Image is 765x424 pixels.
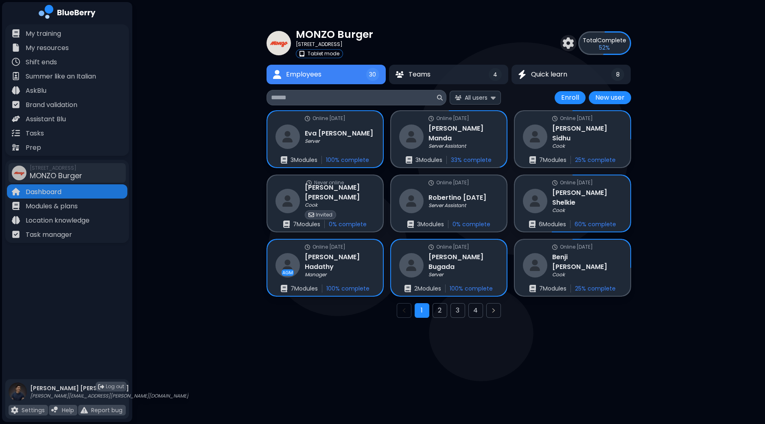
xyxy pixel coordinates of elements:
[428,193,486,203] h3: Robertino [DATE]
[616,71,620,78] span: 8
[514,239,631,297] a: online statusOnline [DATE]restaurantBenji [PERSON_NAME]Cookenrollments7Modules25% complete
[529,156,536,164] img: enrollments
[305,245,310,250] img: online status
[291,285,318,292] p: 7 Module s
[26,114,66,124] p: Assistant Blu
[452,221,490,228] p: 0 % complete
[267,175,384,232] a: online statusNever onlinerestaurant[PERSON_NAME] [PERSON_NAME]CookinvitedInvitedenrollments7Modul...
[26,201,78,211] p: Modules & plans
[404,285,411,292] img: enrollments
[305,129,373,138] h3: Eva [PERSON_NAME]
[26,29,61,39] p: My training
[552,207,565,214] p: Cook
[428,143,466,149] p: Server Assistant
[26,72,96,81] p: Summer like an Italian
[523,189,547,213] img: restaurant
[12,44,20,52] img: file icon
[9,382,27,409] img: profile photo
[281,156,287,164] img: enrollments
[39,5,96,22] img: company logo
[305,252,375,272] h3: [PERSON_NAME] Hadathy
[26,216,90,225] p: Location knowledge
[575,221,616,228] p: 60 % complete
[415,303,429,318] button: Go to page 1
[390,239,507,297] a: online statusOnline [DATE]restaurant[PERSON_NAME] BugadaServerenrollments2Modules100% complete
[523,253,547,278] img: restaurant
[560,115,593,122] p: Online [DATE]
[296,28,373,41] p: MONZO Burger
[396,71,404,78] img: Teams
[275,189,300,213] img: restaurant
[26,100,77,110] p: Brand validation
[26,57,57,67] p: Shift ends
[428,271,443,278] p: Server
[12,101,20,109] img: file icon
[12,129,20,137] img: file icon
[399,189,424,213] img: restaurant
[275,253,300,278] img: restaurant
[518,70,526,79] img: Quick learn
[267,65,386,84] button: EmployeesEmployees30
[26,43,69,53] p: My resources
[468,303,483,318] button: Go to page 4
[273,70,281,79] img: Employees
[417,221,444,228] p: 3 Module s
[406,156,412,164] img: enrollments
[397,303,411,318] button: Previous page
[30,170,82,181] span: MONZO Burger
[552,245,557,250] img: online status
[12,29,20,37] img: file icon
[436,244,469,250] p: Online [DATE]
[563,37,574,49] img: settings
[12,188,20,196] img: file icon
[552,116,557,121] img: online status
[451,156,492,164] p: 33 % complete
[329,221,367,228] p: 0 % complete
[267,110,384,168] a: online statusOnline [DATE]restaurantEva [PERSON_NAME]Serverenrollments3Modules100% complete
[299,51,304,57] img: tablet
[305,271,326,278] p: Manager
[455,95,461,101] img: All users
[106,383,124,390] span: Log out
[575,156,616,164] p: 25 % complete
[12,86,20,94] img: file icon
[267,31,291,55] img: company thumbnail
[282,270,293,275] p: AGM
[281,285,287,292] img: enrollments
[305,202,317,208] p: Cook
[316,212,332,218] p: Invited
[293,221,320,228] p: 7 Module s
[313,244,345,250] p: Online [DATE]
[514,110,631,168] a: online statusOnline [DATE]restaurant[PERSON_NAME] SidhuCookenrollments7Modules25% complete
[12,115,20,123] img: file icon
[91,407,122,414] p: Report bug
[428,252,498,272] h3: [PERSON_NAME] Bugada
[428,202,466,209] p: Server Assistant
[531,70,567,79] span: Quick learn
[296,49,373,58] a: tabletTablet mode
[26,143,41,153] p: Prep
[62,407,74,414] p: Help
[26,129,44,138] p: Tasks
[465,94,487,101] span: All users
[26,86,46,96] p: AskBlu
[428,124,498,143] h3: [PERSON_NAME] Manda
[552,252,622,272] h3: Benji [PERSON_NAME]
[493,71,497,78] span: 4
[599,44,610,51] p: 52 %
[30,393,188,399] p: [PERSON_NAME][EMAIL_ADDRESS][PERSON_NAME][DOMAIN_NAME]
[450,91,501,104] button: All users
[514,175,631,232] a: online statusOnline [DATE]restaurant[PERSON_NAME] ShelkieCookenrollments6Modules60% complete
[555,91,586,104] button: Enroll
[583,36,597,44] span: Total
[12,143,20,151] img: file icon
[305,138,319,144] p: Server
[529,285,536,292] img: enrollments
[26,187,61,197] p: Dashboard
[589,91,631,104] button: New user
[22,407,45,414] p: Settings
[415,156,442,164] p: 3 Module s
[296,41,343,48] p: [STREET_ADDRESS]
[12,202,20,210] img: file icon
[369,71,376,78] span: 30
